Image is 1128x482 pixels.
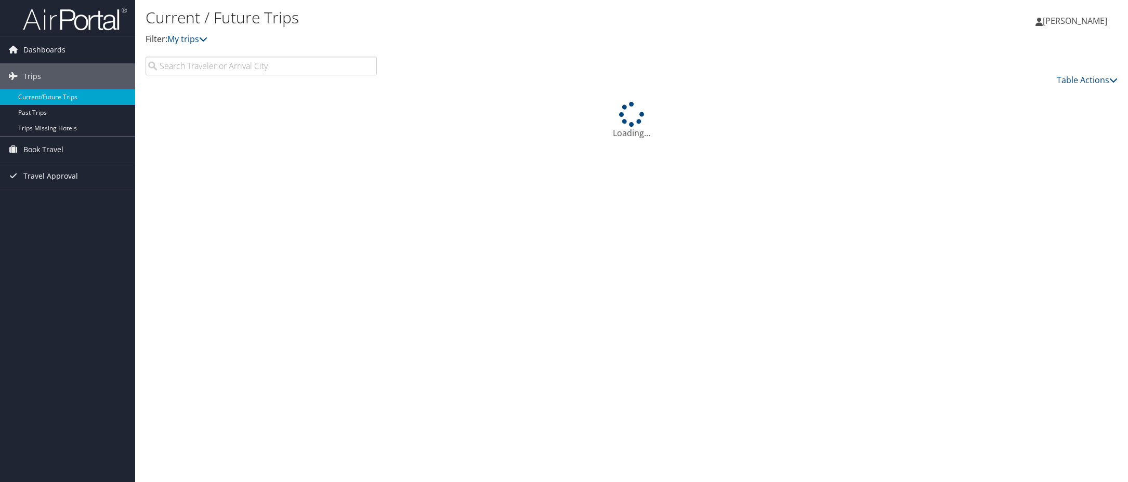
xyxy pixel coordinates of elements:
[146,7,794,29] h1: Current / Future Trips
[1035,5,1118,36] a: [PERSON_NAME]
[1057,74,1118,86] a: Table Actions
[23,163,78,189] span: Travel Approval
[167,33,207,45] a: My trips
[146,57,377,75] input: Search Traveler or Arrival City
[23,137,63,163] span: Book Travel
[1043,15,1107,26] span: [PERSON_NAME]
[146,102,1118,139] div: Loading...
[23,37,65,63] span: Dashboards
[23,63,41,89] span: Trips
[23,7,127,31] img: airportal-logo.png
[146,33,794,46] p: Filter:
